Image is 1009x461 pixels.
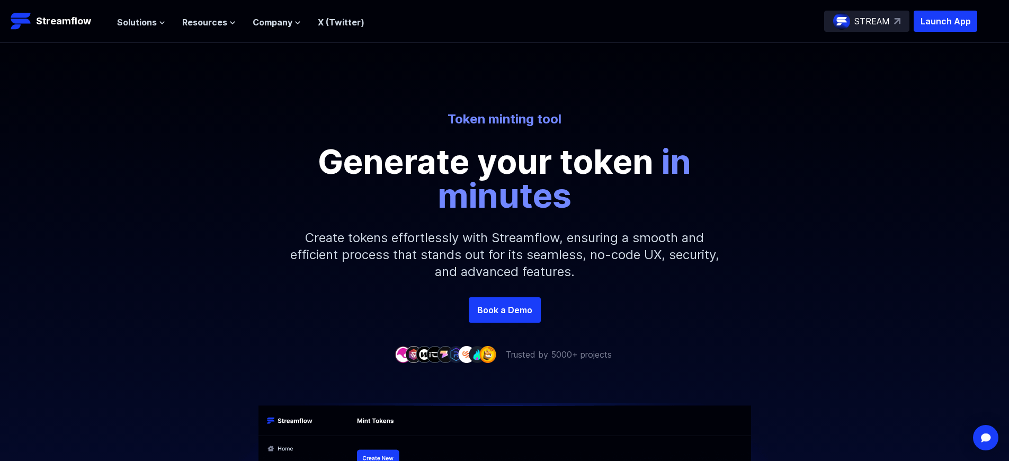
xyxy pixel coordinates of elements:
[894,18,900,24] img: top-right-arrow.svg
[426,346,443,362] img: company-4
[506,348,612,361] p: Trusted by 5000+ projects
[458,346,475,362] img: company-7
[11,11,106,32] a: Streamflow
[437,141,691,216] span: in minutes
[416,346,433,362] img: company-3
[36,14,91,29] p: Streamflow
[318,17,364,28] a: X (Twitter)
[253,16,301,29] button: Company
[117,16,157,29] span: Solutions
[437,346,454,362] img: company-5
[469,346,486,362] img: company-8
[914,11,977,32] button: Launch App
[11,11,32,32] img: Streamflow Logo
[253,16,292,29] span: Company
[479,346,496,362] img: company-9
[182,16,227,29] span: Resources
[854,15,890,28] p: STREAM
[824,11,909,32] a: STREAM
[973,425,998,450] div: Open Intercom Messenger
[448,346,465,362] img: company-6
[211,111,798,128] p: Token minting tool
[405,346,422,362] img: company-2
[277,212,733,297] p: Create tokens effortlessly with Streamflow, ensuring a smooth and efficient process that stands o...
[395,346,412,362] img: company-1
[182,16,236,29] button: Resources
[266,145,743,212] p: Generate your token
[833,13,850,30] img: streamflow-logo-circle.png
[469,297,541,323] a: Book a Demo
[117,16,165,29] button: Solutions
